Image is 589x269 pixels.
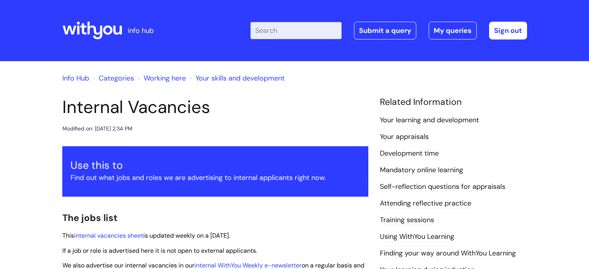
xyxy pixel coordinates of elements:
[144,74,186,83] a: Working here
[62,74,89,83] a: Info Hub
[380,199,471,209] a: Attending reflective practice
[380,248,516,259] a: Finding your way around WithYou Learning
[62,231,230,240] span: This is updated weekly on a [DATE].
[251,22,527,39] div: | -
[62,247,257,255] span: If a job or role is advertised here it is not open to external applicants.
[70,159,360,171] h3: Use this to
[62,212,117,224] span: The jobs list
[70,171,360,184] p: Find out what jobs and roles we are advertising to internal applicants right now.
[380,232,454,242] a: Using WithYou Learning
[380,215,434,225] a: Training sessions
[99,74,134,83] a: Categories
[62,124,132,134] div: Modified on: [DATE] 2:34 PM
[380,149,439,159] a: Development time
[429,22,477,39] a: My queries
[380,132,429,142] a: Your appraisals
[380,165,463,175] a: Mandatory online learning
[380,115,479,125] a: Your learning and development
[188,72,285,84] li: Your skills and development
[136,72,186,84] li: Working here
[128,24,154,37] p: info hub
[380,97,527,108] h4: Related Information
[74,231,143,240] a: internal vacancies sheet
[62,97,368,118] h1: Internal Vacancies
[196,74,285,83] a: Your skills and development
[489,22,527,39] a: Sign out
[251,22,342,39] input: Search
[380,182,505,192] a: Self-reflection questions for appraisals
[354,22,416,39] a: Submit a query
[91,72,134,84] li: Solution home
